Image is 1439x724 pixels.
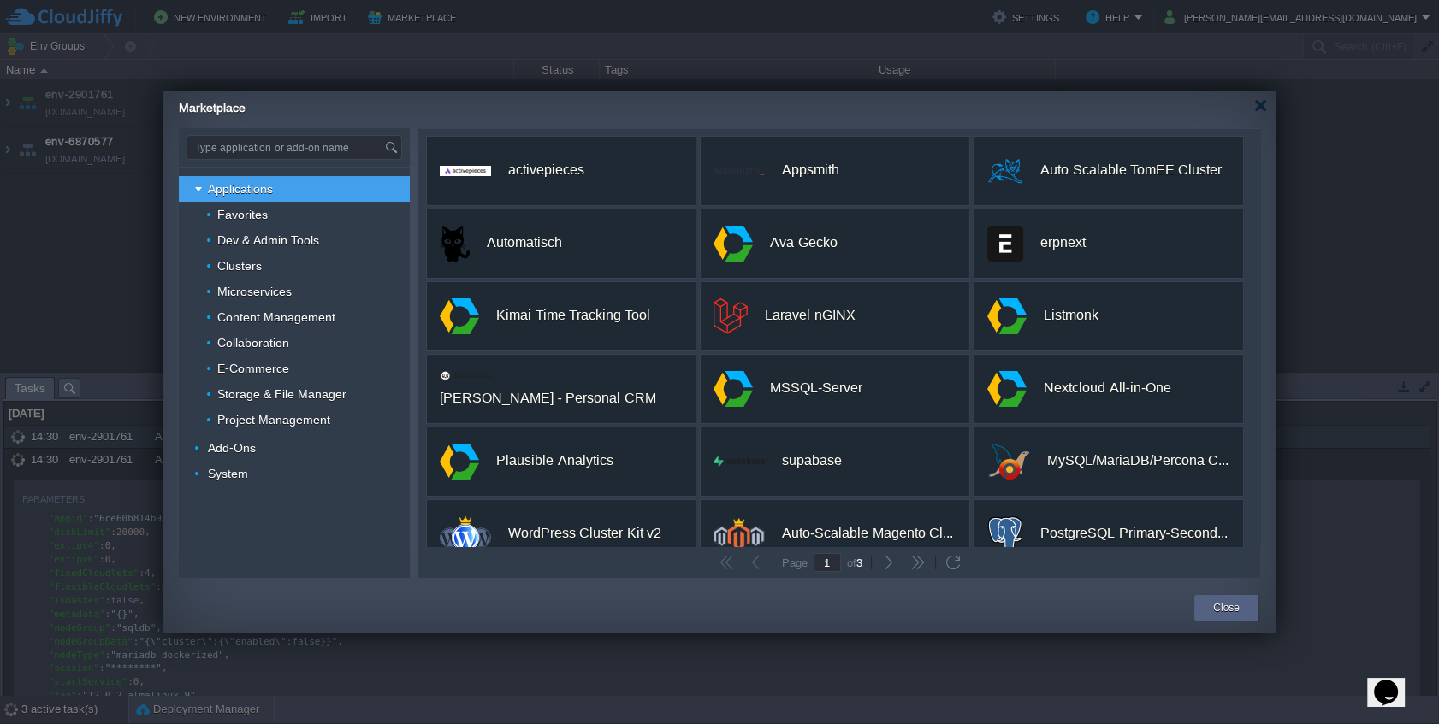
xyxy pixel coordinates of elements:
img: erpnext-logo.png [987,226,1023,262]
div: Ava Gecko [770,225,837,261]
div: Nextcloud All-in-One [1044,370,1171,406]
img: magento-enterprise-small-v2.png [714,518,765,550]
img: logomark.min.svg [714,298,748,334]
div: Automatisch [487,225,562,261]
a: Microservices [216,284,294,299]
img: ap-logo.png [440,166,491,177]
img: app.svg [714,371,753,407]
div: of [841,556,868,569]
a: Clusters [216,258,264,274]
iframe: chat widget [1367,656,1422,707]
div: supabase [782,443,842,479]
button: Close [1213,599,1240,616]
div: Plausible Analytics [496,443,613,479]
img: app.svg [714,226,753,262]
a: Add-Ons [206,440,258,456]
div: MySQL/MariaDB/Percona Cluster [1047,443,1229,479]
div: activepieces [508,152,584,188]
a: Storage & File Manager [216,386,349,402]
img: app.svg [440,298,479,334]
img: app.svg [440,444,479,480]
a: Favorites [216,207,270,222]
img: logo-light.png [714,456,765,467]
img: wp-cluster-kit.svg [440,516,491,551]
img: mysql-mariadb-percona-logo.png [987,444,1030,480]
a: System [206,466,251,481]
img: app.svg [987,298,1027,334]
a: Applications [206,181,275,197]
div: Listmonk [1044,297,1098,333]
div: Laravel nGINX [765,297,855,333]
img: app.svg [987,371,1027,407]
div: [PERSON_NAME] - Personal CRM [440,380,656,416]
div: Appsmith [782,152,839,188]
div: Page [776,556,814,568]
img: postgres-70x70.png [987,516,1023,552]
span: Marketplace [179,101,246,115]
div: WordPress Cluster Kit v2 [508,515,661,551]
a: Project Management [216,412,333,427]
div: PostgreSQL Primary-Secondary Cluster [1040,515,1228,551]
img: tomee-logo.png [987,153,1023,189]
a: Collaboration [216,335,292,350]
a: Content Management [216,309,338,325]
span: 3 [856,556,862,569]
div: Kimai Time Tracking Tool [496,297,650,333]
div: MSSQL-Server [770,370,862,406]
div: erpnext [1040,225,1086,261]
div: Auto-Scalable Magento Cluster v2 [782,515,953,551]
img: 61531b23c347e41e24a8423e_Logo.svg [714,167,765,176]
a: Dev & Admin Tools [216,233,322,248]
div: Auto Scalable TomEE Cluster [1040,152,1222,188]
img: logo_vertical.png [440,370,491,380]
img: cat.svg [440,226,470,262]
a: E-Commerce [216,361,292,376]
